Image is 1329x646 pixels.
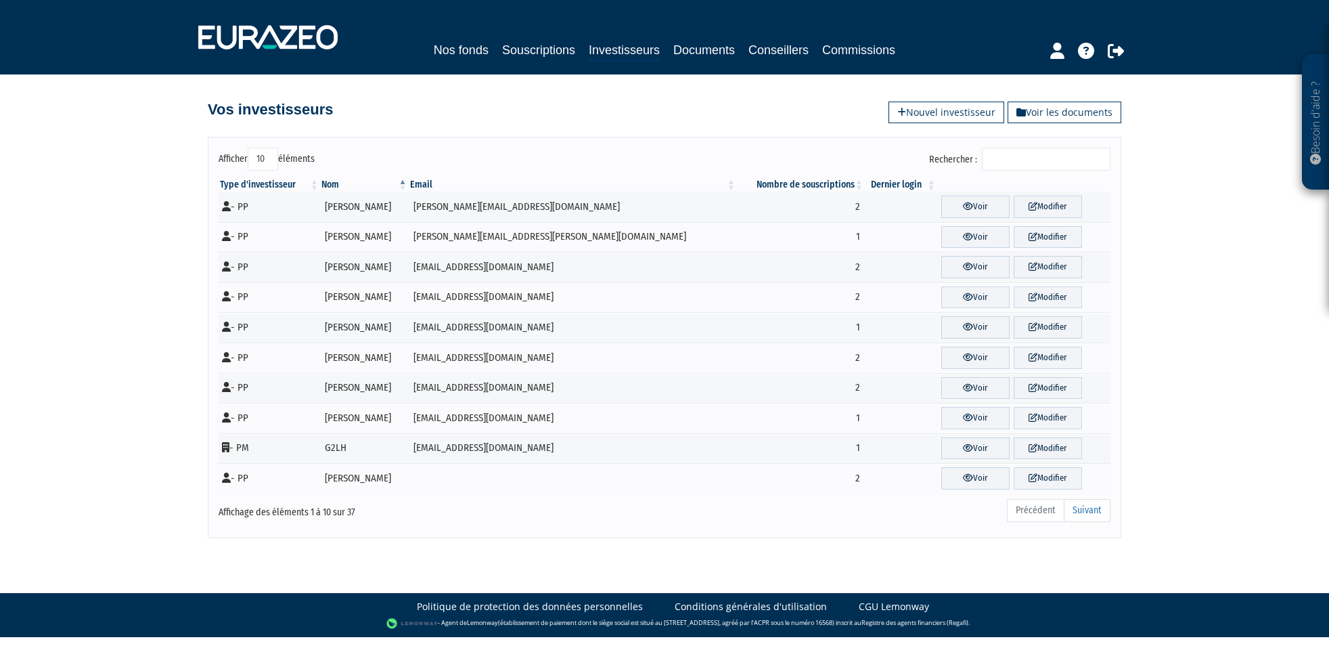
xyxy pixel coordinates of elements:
[219,463,320,494] td: - PP
[1014,407,1082,429] a: Modifier
[737,343,865,373] td: 2
[1014,377,1082,400] a: Modifier
[409,433,738,464] td: [EMAIL_ADDRESS][DOMAIN_NAME]
[675,600,827,613] a: Conditions générales d'utilisation
[219,192,320,222] td: - PP
[1064,499,1110,522] a: Suivant
[219,498,579,519] div: Affichage des éléments 1 à 10 sur 37
[859,600,929,613] a: CGU Lemonway
[1014,316,1082,339] a: Modifier
[320,343,408,373] td: [PERSON_NAME]
[941,256,1010,278] a: Voir
[1014,347,1082,369] a: Modifier
[737,282,865,313] td: 2
[941,377,1010,400] a: Voir
[409,192,738,222] td: [PERSON_NAME][EMAIL_ADDRESS][DOMAIN_NAME]
[941,467,1010,490] a: Voir
[941,226,1010,249] a: Voir
[673,41,735,60] a: Documents
[748,41,809,60] a: Conseillers
[409,222,738,253] td: [PERSON_NAME][EMAIL_ADDRESS][PERSON_NAME][DOMAIN_NAME]
[737,463,865,494] td: 2
[737,403,865,433] td: 1
[1308,62,1324,184] p: Besoin d'aide ?
[941,286,1010,309] a: Voir
[982,148,1110,171] input: Rechercher :
[737,312,865,343] td: 1
[1014,467,1082,490] a: Modifier
[1014,196,1082,218] a: Modifier
[219,343,320,373] td: - PP
[248,148,278,171] select: Afficheréléments
[737,192,865,222] td: 2
[219,373,320,404] td: - PP
[409,252,738,282] td: [EMAIL_ADDRESS][DOMAIN_NAME]
[409,403,738,433] td: [EMAIL_ADDRESS][DOMAIN_NAME]
[219,148,315,171] label: Afficher éléments
[589,41,660,62] a: Investisseurs
[1014,286,1082,309] a: Modifier
[467,618,498,627] a: Lemonway
[502,41,575,60] a: Souscriptions
[737,433,865,464] td: 1
[409,312,738,343] td: [EMAIL_ADDRESS][DOMAIN_NAME]
[219,222,320,253] td: - PP
[737,373,865,404] td: 2
[941,407,1010,429] a: Voir
[937,178,1110,192] th: &nbsp;
[320,178,408,192] th: Nom : activer pour trier la colonne par ordre d&eacute;croissant
[941,196,1010,218] a: Voir
[822,41,895,60] a: Commissions
[1014,437,1082,460] a: Modifier
[1014,256,1082,278] a: Modifier
[1008,102,1121,123] a: Voir les documents
[320,312,408,343] td: [PERSON_NAME]
[219,252,320,282] td: - PP
[409,282,738,313] td: [EMAIL_ADDRESS][DOMAIN_NAME]
[198,25,338,49] img: 1732889491-logotype_eurazeo_blanc_rvb.png
[929,148,1110,171] label: Rechercher :
[219,178,320,192] th: Type d'investisseur : activer pour trier la colonne par ordre croissant
[320,463,408,494] td: [PERSON_NAME]
[14,617,1315,630] div: - Agent de (établissement de paiement dont le siège social est situé au [STREET_ADDRESS], agréé p...
[1014,226,1082,249] a: Modifier
[320,222,408,253] td: [PERSON_NAME]
[320,192,408,222] td: [PERSON_NAME]
[320,433,408,464] td: G2LH
[409,343,738,373] td: [EMAIL_ADDRESS][DOMAIN_NAME]
[409,373,738,404] td: [EMAIL_ADDRESS][DOMAIN_NAME]
[320,252,408,282] td: [PERSON_NAME]
[941,316,1010,339] a: Voir
[941,347,1010,369] a: Voir
[219,403,320,433] td: - PP
[737,252,865,282] td: 2
[861,618,968,627] a: Registre des agents financiers (Regafi)
[386,617,438,630] img: logo-lemonway.png
[320,282,408,313] td: [PERSON_NAME]
[941,437,1010,460] a: Voir
[208,102,333,118] h4: Vos investisseurs
[417,600,643,613] a: Politique de protection des données personnelles
[409,178,738,192] th: Email : activer pour trier la colonne par ordre croissant
[320,403,408,433] td: [PERSON_NAME]
[320,373,408,404] td: [PERSON_NAME]
[434,41,489,60] a: Nos fonds
[865,178,937,192] th: Dernier login : activer pour trier la colonne par ordre croissant
[737,178,865,192] th: Nombre de souscriptions : activer pour trier la colonne par ordre croissant
[888,102,1004,123] a: Nouvel investisseur
[219,282,320,313] td: - PP
[737,222,865,253] td: 1
[219,433,320,464] td: - PM
[219,312,320,343] td: - PP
